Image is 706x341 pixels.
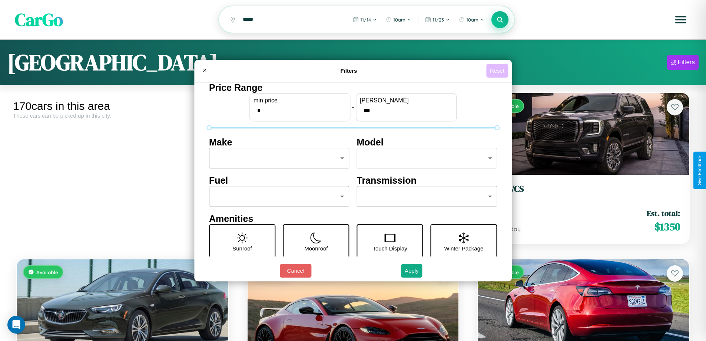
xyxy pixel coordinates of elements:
span: CarGo [15,7,63,32]
button: 11/14 [349,14,381,26]
button: 10am [382,14,415,26]
h4: Price Range [209,82,497,93]
div: Give Feedback [697,155,702,186]
button: Cancel [280,264,311,278]
h4: Filters [211,68,486,74]
p: Sunroof [232,243,252,253]
h4: Amenities [209,213,497,224]
label: [PERSON_NAME] [360,97,453,104]
button: 11/23 [421,14,454,26]
span: 10am [393,17,405,23]
span: Est. total: [647,208,680,219]
button: 10am [455,14,488,26]
div: 170 cars in this area [13,100,232,112]
span: 11 / 14 [360,17,371,23]
p: Touch Display [372,243,407,253]
span: Available [36,269,58,275]
h3: GMC WCS [487,184,680,194]
a: GMC WCS2023 [487,184,680,202]
button: Filters [667,55,699,70]
p: Winter Package [444,243,484,253]
div: These cars can be picked up in this city. [13,112,232,119]
label: min price [253,97,346,104]
h4: Fuel [209,175,349,186]
h4: Make [209,137,349,148]
h4: Model [357,137,497,148]
div: Filters [678,59,695,66]
button: Reset [486,64,508,78]
button: Open menu [670,9,691,30]
span: $ 1350 [654,219,680,234]
h1: [GEOGRAPHIC_DATA] [7,47,218,78]
p: Moonroof [304,243,328,253]
span: / day [505,225,521,233]
h4: Transmission [357,175,497,186]
span: 11 / 23 [432,17,444,23]
p: - [352,102,354,112]
div: Open Intercom Messenger [7,316,25,334]
button: Apply [401,264,422,278]
span: 10am [466,17,478,23]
